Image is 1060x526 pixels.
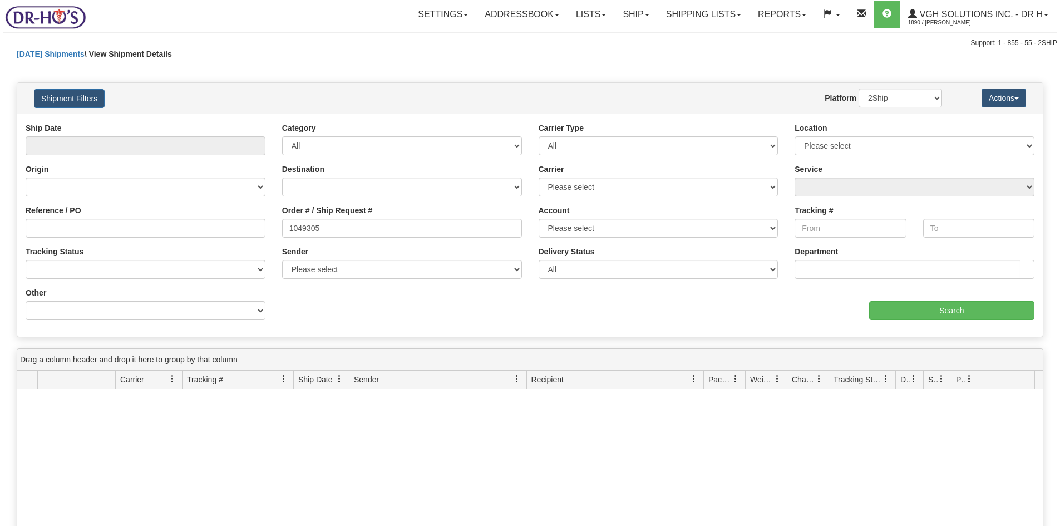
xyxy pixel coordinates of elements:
a: Carrier filter column settings [163,370,182,389]
span: Ship Date [298,374,332,385]
span: Shipment Issues [928,374,938,385]
th: Press ctrl + space to group [923,371,951,389]
a: Delivery Status filter column settings [904,370,923,389]
a: Reports [750,1,815,28]
label: Carrier [539,164,564,175]
label: Department [795,246,838,257]
th: Press ctrl + space to group [979,371,1034,389]
label: Carrier Type [539,122,584,134]
a: Lists [568,1,614,28]
label: Destination [282,164,324,175]
label: Delivery Status [539,246,595,257]
button: Shipment Filters [34,89,105,108]
label: Origin [26,164,48,175]
a: Sender filter column settings [507,370,526,389]
div: grid grouping header [17,349,1043,371]
span: Tracking Status [834,374,882,385]
th: Press ctrl + space to group [787,371,829,389]
th: Press ctrl + space to group [703,371,745,389]
a: Weight filter column settings [768,370,787,389]
th: Press ctrl + space to group [526,371,704,389]
div: Support: 1 - 855 - 55 - 2SHIP [3,38,1057,48]
th: Press ctrl + space to group [115,371,182,389]
a: Settings [410,1,476,28]
label: Platform [825,92,856,104]
span: Charge [792,374,815,385]
label: Category [282,122,316,134]
th: Press ctrl + space to group [745,371,787,389]
span: \ View Shipment Details [85,50,172,58]
label: Tracking # [795,205,833,216]
span: Delivery Status [900,374,910,385]
span: Packages [708,374,732,385]
th: Press ctrl + space to group [293,371,349,389]
span: Sender [354,374,379,385]
img: logo1890.jpg [3,3,88,31]
span: Pickup Status [956,374,965,385]
span: Carrier [120,374,144,385]
label: Account [539,205,570,216]
a: [DATE] Shipments [17,50,85,58]
a: Shipping lists [658,1,750,28]
th: Press ctrl + space to group [349,371,526,389]
button: Actions [982,89,1026,107]
label: Sender [282,246,308,257]
th: Press ctrl + space to group [951,371,979,389]
th: Press ctrl + space to group [829,371,895,389]
th: Press ctrl + space to group [37,371,115,389]
span: Weight [750,374,773,385]
label: Reference / PO [26,205,81,216]
label: Ship Date [26,122,62,134]
label: Order # / Ship Request # [282,205,373,216]
a: Pickup Status filter column settings [960,370,979,389]
span: VGH Solutions Inc. - Dr H [917,9,1043,19]
iframe: chat widget [1034,206,1059,319]
span: Tracking # [187,374,223,385]
label: Tracking Status [26,246,83,257]
a: Ship [614,1,657,28]
a: Tracking Status filter column settings [876,370,895,389]
a: Ship Date filter column settings [330,370,349,389]
th: Press ctrl + space to group [182,371,293,389]
a: Charge filter column settings [810,370,829,389]
a: VGH Solutions Inc. - Dr H 1890 / [PERSON_NAME] [900,1,1057,28]
th: Press ctrl + space to group [895,371,923,389]
label: Location [795,122,827,134]
label: Other [26,287,46,298]
a: Shipment Issues filter column settings [932,370,951,389]
a: Addressbook [476,1,568,28]
input: To [923,219,1034,238]
input: Search [869,301,1034,320]
label: Service [795,164,822,175]
span: Recipient [531,374,564,385]
a: Recipient filter column settings [684,370,703,389]
a: Packages filter column settings [726,370,745,389]
span: 1890 / [PERSON_NAME] [908,17,992,28]
input: From [795,219,906,238]
a: Tracking # filter column settings [274,370,293,389]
